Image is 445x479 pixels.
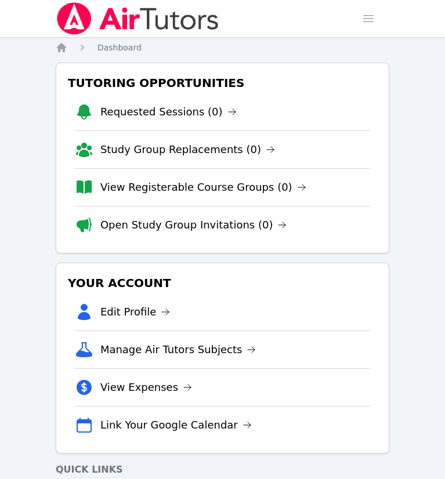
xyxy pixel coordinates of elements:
a: View Registerable Course Groups (0) [100,179,306,195]
a: Requested Sessions (0) [100,104,237,120]
a: Study Group Replacements (0) [100,141,275,158]
img: Air Tutors [56,2,220,35]
h3: Tutoring Opportunities [66,72,379,93]
a: View Expenses [100,379,192,395]
h3: Your Account [66,273,379,293]
a: Edit Profile [100,304,171,320]
h4: Quick Links [56,463,389,477]
a: Manage Air Tutors Subjects [100,342,256,358]
a: Link Your Google Calendar [100,417,252,433]
a: Dashboard [97,42,142,53]
a: Open Study Group Invitations (0) [100,217,287,233]
nav: Breadcrumb [56,42,389,53]
span: Dashboard [97,43,142,52]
